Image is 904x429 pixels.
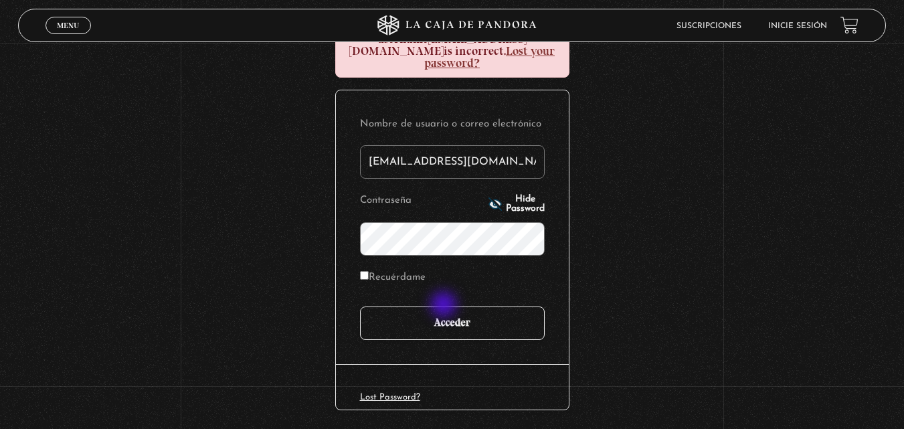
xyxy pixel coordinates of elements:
[335,12,569,78] div: The password you entered for the username is incorrect.
[360,271,369,280] input: Recuérdame
[676,22,741,30] a: Suscripciones
[768,22,827,30] a: Inicie sesión
[506,195,545,213] span: Hide Password
[840,16,858,34] a: View your shopping cart
[57,21,79,29] span: Menu
[349,31,527,58] strong: [EMAIL_ADDRESS][DOMAIN_NAME]
[488,195,545,213] button: Hide Password
[424,44,555,70] a: Lost your password?
[360,307,545,340] input: Acceder
[52,33,84,42] span: Cerrar
[360,393,420,402] a: Lost Password?
[360,114,545,135] label: Nombre de usuario o correo electrónico
[360,191,484,211] label: Contraseña
[360,268,426,288] label: Recuérdame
